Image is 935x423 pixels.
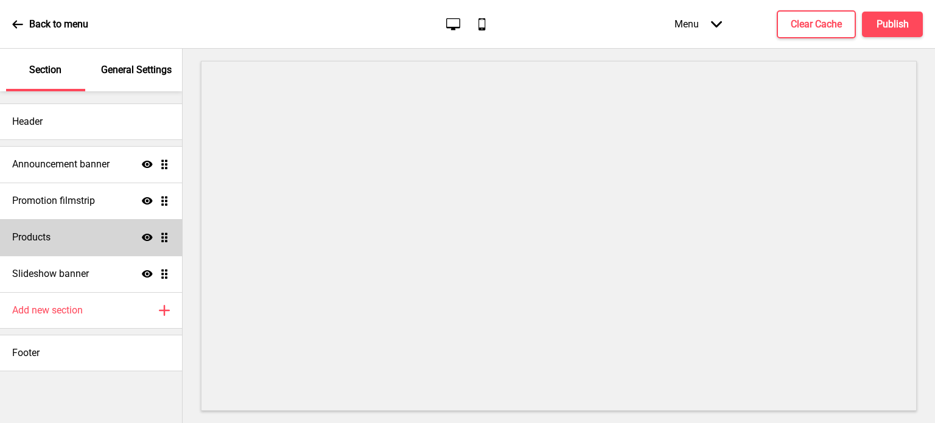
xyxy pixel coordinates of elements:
[101,63,172,77] p: General Settings
[29,18,88,31] p: Back to menu
[12,267,89,281] h4: Slideshow banner
[791,18,842,31] h4: Clear Cache
[877,18,909,31] h4: Publish
[29,63,61,77] p: Section
[12,8,88,41] a: Back to menu
[777,10,856,38] button: Clear Cache
[12,304,83,317] h4: Add new section
[662,6,734,42] div: Menu
[12,115,43,128] h4: Header
[12,231,51,244] h4: Products
[12,346,40,360] h4: Footer
[12,158,110,171] h4: Announcement banner
[862,12,923,37] button: Publish
[12,194,95,208] h4: Promotion filmstrip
